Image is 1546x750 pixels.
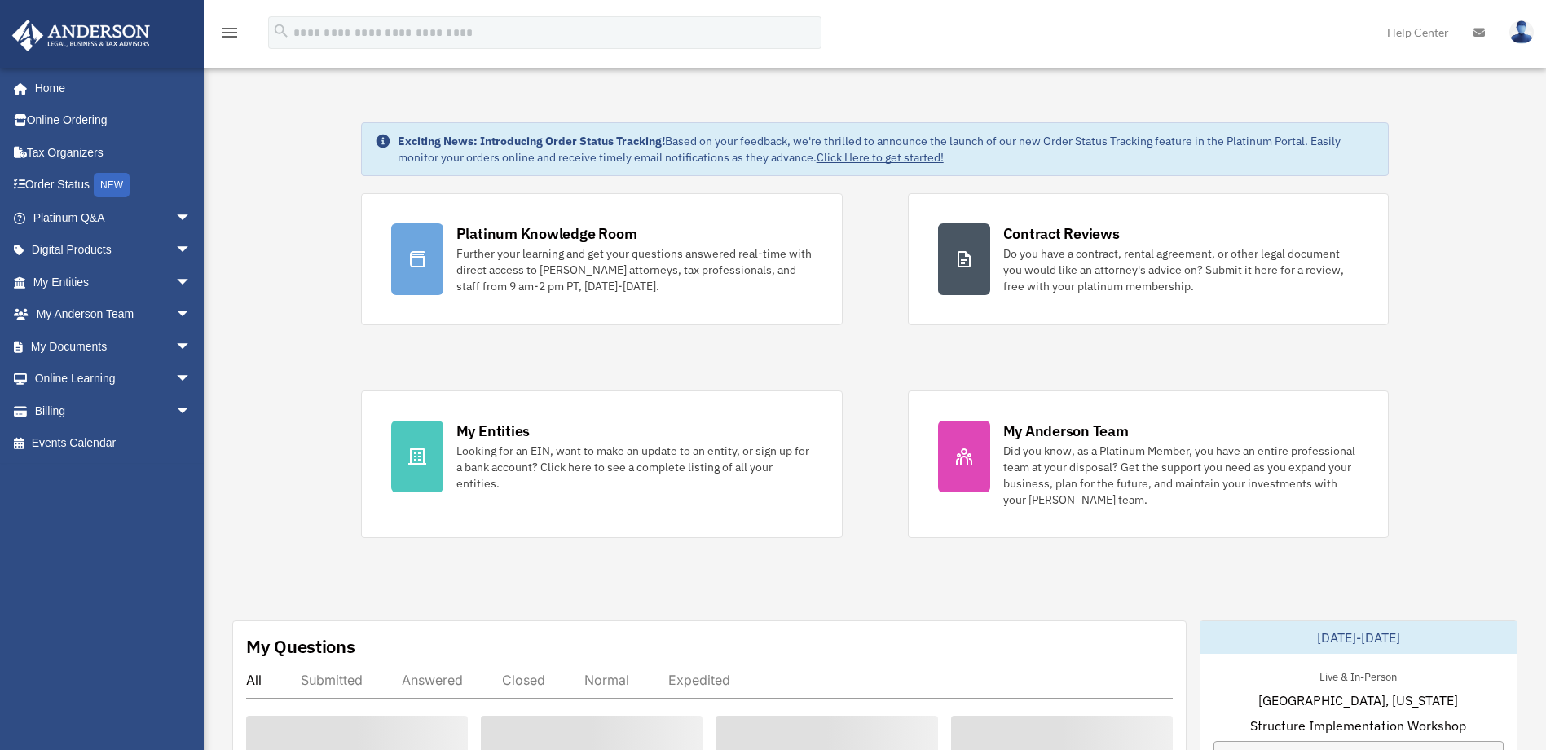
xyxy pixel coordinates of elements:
a: Platinum Knowledge Room Further your learning and get your questions answered real-time with dire... [361,193,843,325]
a: Events Calendar [11,427,216,460]
div: My Entities [456,421,530,441]
img: Anderson Advisors Platinum Portal [7,20,155,51]
span: arrow_drop_down [175,298,208,332]
div: NEW [94,173,130,197]
div: Based on your feedback, we're thrilled to announce the launch of our new Order Status Tracking fe... [398,133,1376,165]
a: My Anderson Teamarrow_drop_down [11,298,216,331]
span: arrow_drop_down [175,363,208,396]
div: Submitted [301,672,363,688]
a: Billingarrow_drop_down [11,395,216,427]
div: Normal [584,672,629,688]
div: Live & In-Person [1306,667,1410,684]
span: arrow_drop_down [175,395,208,428]
div: All [246,672,262,688]
i: search [272,22,290,40]
a: Click Here to get started! [817,150,944,165]
strong: Exciting News: Introducing Order Status Tracking! [398,134,665,148]
a: Home [11,72,208,104]
div: Answered [402,672,463,688]
div: Looking for an EIN, want to make an update to an entity, or sign up for a bank account? Click her... [456,443,813,492]
a: My Entities Looking for an EIN, want to make an update to an entity, or sign up for a bank accoun... [361,390,843,538]
a: My Anderson Team Did you know, as a Platinum Member, you have an entire professional team at your... [908,390,1390,538]
div: [DATE]-[DATE] [1200,621,1517,654]
div: Further your learning and get your questions answered real-time with direct access to [PERSON_NAM... [456,245,813,294]
div: Do you have a contract, rental agreement, or other legal document you would like an attorney's ad... [1003,245,1359,294]
div: Did you know, as a Platinum Member, you have an entire professional team at your disposal? Get th... [1003,443,1359,508]
a: Online Ordering [11,104,216,137]
span: arrow_drop_down [175,266,208,299]
a: Platinum Q&Aarrow_drop_down [11,201,216,234]
a: Tax Organizers [11,136,216,169]
a: Contract Reviews Do you have a contract, rental agreement, or other legal document you would like... [908,193,1390,325]
div: My Questions [246,634,355,659]
span: arrow_drop_down [175,201,208,235]
a: Digital Productsarrow_drop_down [11,234,216,267]
div: Platinum Knowledge Room [456,223,637,244]
div: Expedited [668,672,730,688]
a: menu [220,29,240,42]
span: Structure Implementation Workshop [1250,716,1466,735]
a: My Entitiesarrow_drop_down [11,266,216,298]
div: Contract Reviews [1003,223,1120,244]
div: My Anderson Team [1003,421,1129,441]
a: Order StatusNEW [11,169,216,202]
a: My Documentsarrow_drop_down [11,330,216,363]
img: User Pic [1509,20,1534,44]
div: Closed [502,672,545,688]
a: Online Learningarrow_drop_down [11,363,216,395]
span: arrow_drop_down [175,330,208,364]
span: arrow_drop_down [175,234,208,267]
span: [GEOGRAPHIC_DATA], [US_STATE] [1258,690,1458,710]
i: menu [220,23,240,42]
